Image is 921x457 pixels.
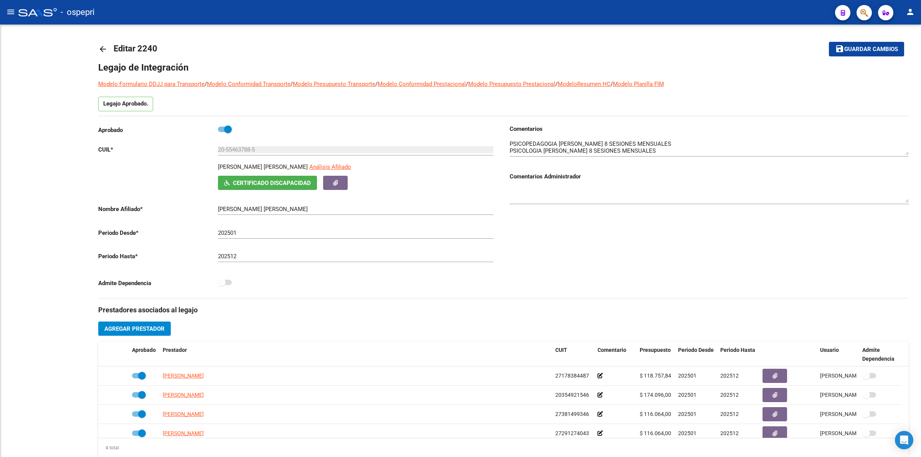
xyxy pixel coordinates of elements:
a: Modelo Formulario DDJJ para Transporte [98,81,205,87]
span: Prestador [163,347,187,353]
h3: Prestadores asociados al legajo [98,305,909,315]
span: [PERSON_NAME] [163,411,204,417]
button: Agregar Prestador [98,322,171,336]
a: Modelo Planilla FIM [613,81,664,87]
button: Certificado Discapacidad [218,176,317,190]
span: Usuario [820,347,839,353]
p: Legajo Aprobado. [98,97,153,111]
datatable-header-cell: Aprobado [129,342,160,367]
span: Aprobado [132,347,156,353]
a: Modelo Conformidad Transporte [207,81,290,87]
span: Análisis Afiliado [309,163,351,170]
mat-icon: person [906,7,915,16]
h1: Legajo de Integración [98,61,909,74]
span: $ 118.757,84 [640,373,671,379]
span: [PERSON_NAME] [163,373,204,379]
mat-icon: menu [6,7,15,16]
span: [PERSON_NAME] [DATE] [820,373,880,379]
span: Comentario [597,347,626,353]
span: 202501 [678,411,697,417]
span: Guardar cambios [844,46,898,53]
span: [PERSON_NAME] [163,392,204,398]
h3: Comentarios [510,125,909,133]
span: Certificado Discapacidad [233,180,311,186]
span: CUIT [555,347,567,353]
span: [PERSON_NAME] [163,430,204,436]
span: 202501 [678,430,697,436]
datatable-header-cell: Periodo Desde [675,342,717,367]
datatable-header-cell: Comentario [594,342,637,367]
datatable-header-cell: Prestador [160,342,552,367]
span: [PERSON_NAME] [DATE] [820,411,880,417]
p: Admite Dependencia [98,279,218,287]
datatable-header-cell: CUIT [552,342,594,367]
span: 27381499346 [555,411,589,417]
p: Nombre Afiliado [98,205,218,213]
p: Periodo Hasta [98,252,218,261]
span: 202512 [720,411,739,417]
mat-icon: save [835,44,844,53]
span: $ 116.064,00 [640,411,671,417]
span: Admite Dependencia [862,347,895,362]
a: Modelo Conformidad Prestacional [378,81,466,87]
a: Modelo Presupuesto Transporte [293,81,375,87]
span: 202512 [720,430,739,436]
p: CUIL [98,145,218,154]
span: Agregar Prestador [104,325,165,332]
div: 4 total [98,444,119,452]
span: 20354921546 [555,392,589,398]
span: 202501 [678,392,697,398]
span: $ 174.096,00 [640,392,671,398]
datatable-header-cell: Periodo Hasta [717,342,759,367]
h3: Comentarios Administrador [510,172,909,181]
datatable-header-cell: Usuario [817,342,859,367]
datatable-header-cell: Presupuesto [637,342,675,367]
a: Modelo Presupuesto Prestacional [468,81,555,87]
mat-icon: arrow_back [98,45,107,54]
p: [PERSON_NAME] [PERSON_NAME] [218,163,308,171]
p: Periodo Desde [98,229,218,237]
p: Aprobado [98,126,218,134]
button: Guardar cambios [829,42,904,56]
span: Periodo Desde [678,347,714,353]
span: Presupuesto [640,347,671,353]
span: [PERSON_NAME] [DATE] [820,392,880,398]
span: [PERSON_NAME] [DATE] [820,430,880,436]
span: $ 116.064,00 [640,430,671,436]
span: 202501 [678,373,697,379]
span: 27291274043 [555,430,589,436]
span: 202512 [720,392,739,398]
a: ModeloResumen HC [558,81,611,87]
div: Open Intercom Messenger [895,431,913,449]
span: 202512 [720,373,739,379]
span: Periodo Hasta [720,347,755,353]
span: 27178384487 [555,373,589,379]
span: - ospepri [61,4,94,21]
span: Editar 2240 [114,44,157,53]
datatable-header-cell: Admite Dependencia [859,342,901,367]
